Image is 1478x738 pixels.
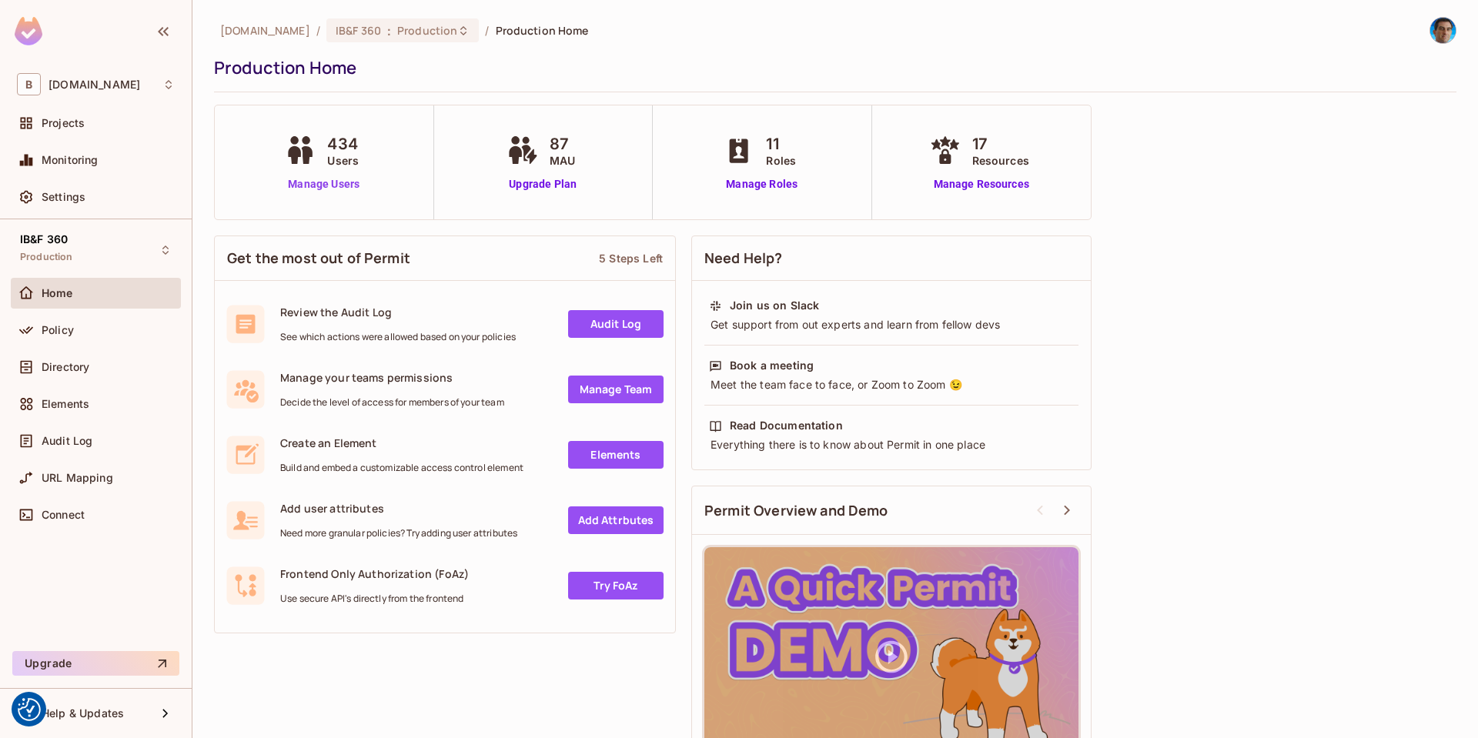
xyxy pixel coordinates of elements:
span: Directory [42,361,89,373]
span: Production [20,251,73,263]
span: : [386,25,392,37]
span: MAU [550,152,575,169]
div: Read Documentation [730,418,843,433]
span: Roles [766,152,796,169]
span: B [17,73,41,95]
span: 17 [972,132,1029,155]
span: Get the most out of Permit [227,249,410,268]
span: 434 [327,132,359,155]
div: Production Home [214,56,1449,79]
div: Join us on Slack [730,298,819,313]
span: Connect [42,509,85,521]
a: Elements [568,441,664,469]
a: Manage Team [568,376,664,403]
img: Revisit consent button [18,698,41,721]
div: Everything there is to know about Permit in one place [709,437,1074,452]
div: 5 Steps Left [599,251,663,265]
a: Manage Roles [720,176,804,192]
span: 11 [766,132,796,155]
button: Upgrade [12,651,179,676]
li: / [485,23,489,38]
span: Need Help? [704,249,783,268]
span: 87 [550,132,575,155]
span: URL Mapping [42,472,113,484]
img: SReyMgAAAABJRU5ErkJggg== [15,17,42,45]
span: Audit Log [42,435,92,447]
span: Policy [42,324,74,336]
span: the active workspace [220,23,310,38]
img: PATRICK MULLOT [1430,18,1456,43]
a: Manage Resources [926,176,1037,192]
span: Build and embed a customizable access control element [280,462,523,474]
span: Frontend Only Authorization (FoAz) [280,566,469,581]
span: Monitoring [42,154,99,166]
span: Projects [42,117,85,129]
span: Home [42,287,73,299]
span: Permit Overview and Demo [704,501,888,520]
span: Production [397,23,457,38]
span: Decide the level of access for members of your team [280,396,504,409]
span: Manage your teams permissions [280,370,504,385]
a: Manage Users [281,176,366,192]
span: IB&F 360 [20,233,68,245]
span: See which actions were allowed based on your policies [280,331,516,343]
span: Use secure API's directly from the frontend [280,593,469,605]
a: Audit Log [568,310,664,338]
span: Users [327,152,359,169]
span: IB&F 360 [336,23,381,38]
span: Elements [42,398,89,410]
a: Upgrade Plan [503,176,583,192]
span: Create an Element [280,436,523,450]
button: Consent Preferences [18,698,41,721]
span: Need more granular policies? Try adding user attributes [280,527,517,539]
span: Workspace: bbva.com [48,78,140,91]
span: Production Home [496,23,589,38]
li: / [316,23,320,38]
div: Book a meeting [730,358,814,373]
span: Settings [42,191,85,203]
a: Add Attrbutes [568,506,664,534]
div: Meet the team face to face, or Zoom to Zoom 😉 [709,377,1074,392]
span: Add user attributes [280,501,517,516]
span: Resources [972,152,1029,169]
span: Help & Updates [42,707,124,720]
a: Try FoAz [568,572,664,599]
span: Review the Audit Log [280,305,516,319]
div: Get support from out experts and learn from fellow devs [709,317,1074,332]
